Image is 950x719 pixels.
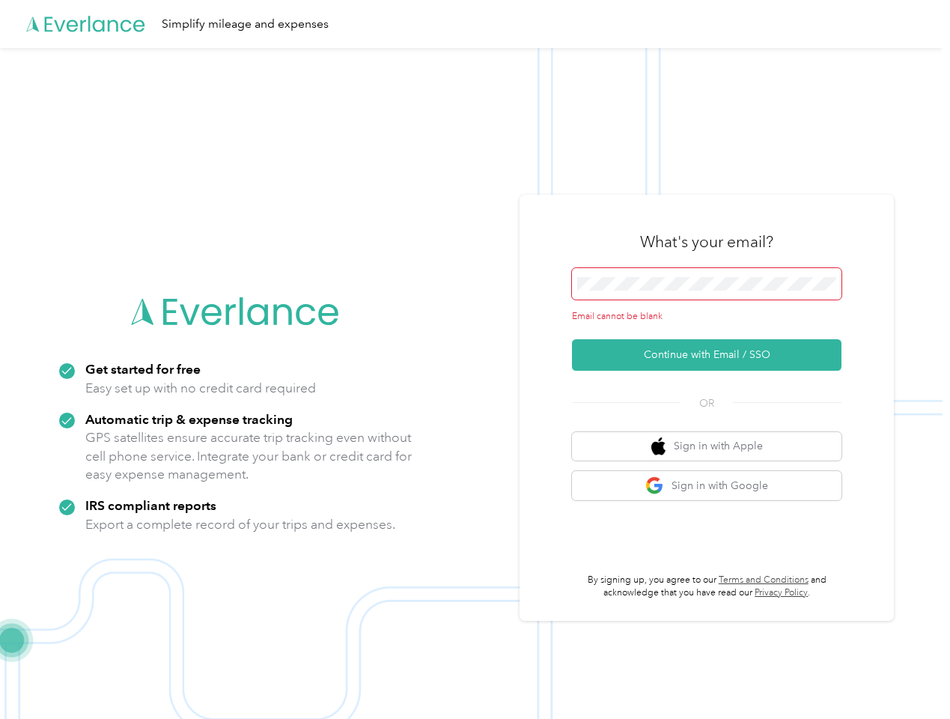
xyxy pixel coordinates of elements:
span: OR [680,395,733,411]
div: Simplify mileage and expenses [162,15,329,34]
strong: Automatic trip & expense tracking [85,411,293,427]
button: apple logoSign in with Apple [572,432,841,461]
a: Terms and Conditions [719,574,809,586]
p: GPS satellites ensure accurate trip tracking even without cell phone service. Integrate your bank... [85,428,412,484]
h3: What's your email? [640,231,773,252]
button: Continue with Email / SSO [572,339,841,371]
img: google logo [645,476,664,495]
a: Privacy Policy [755,587,808,598]
p: By signing up, you agree to our and acknowledge that you have read our . [572,574,841,600]
img: apple logo [651,437,666,456]
p: Export a complete record of your trips and expenses. [85,515,395,534]
p: Easy set up with no credit card required [85,379,316,398]
strong: IRS compliant reports [85,497,216,513]
strong: Get started for free [85,361,201,377]
button: google logoSign in with Google [572,471,841,500]
div: Email cannot be blank [572,310,841,324]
